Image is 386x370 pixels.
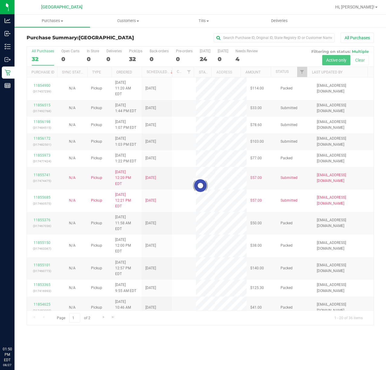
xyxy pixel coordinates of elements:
[335,5,375,9] span: Hi, [PERSON_NAME]!
[5,18,11,24] inline-svg: Analytics
[90,18,165,24] span: Customers
[166,15,242,27] a: Tills
[341,33,374,43] button: All Purchases
[15,18,90,24] span: Purchases
[5,83,11,89] inline-svg: Reports
[41,5,83,10] span: [GEOGRAPHIC_DATA]
[5,44,11,50] inline-svg: Inventory
[6,322,24,340] iframe: Resource center
[242,15,317,27] a: Deliveries
[3,363,12,367] p: 08/27
[79,35,134,41] span: [GEOGRAPHIC_DATA]
[166,18,241,24] span: Tills
[3,346,12,363] p: 01:50 PM EDT
[90,15,166,27] a: Customers
[5,57,11,63] inline-svg: Outbound
[15,15,90,27] a: Purchases
[5,70,11,76] inline-svg: Retail
[214,33,335,42] input: Search Purchase ID, Original ID, State Registry ID or Customer Name...
[5,31,11,37] inline-svg: Inbound
[263,18,296,24] span: Deliveries
[27,35,142,41] h3: Purchase Summary:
